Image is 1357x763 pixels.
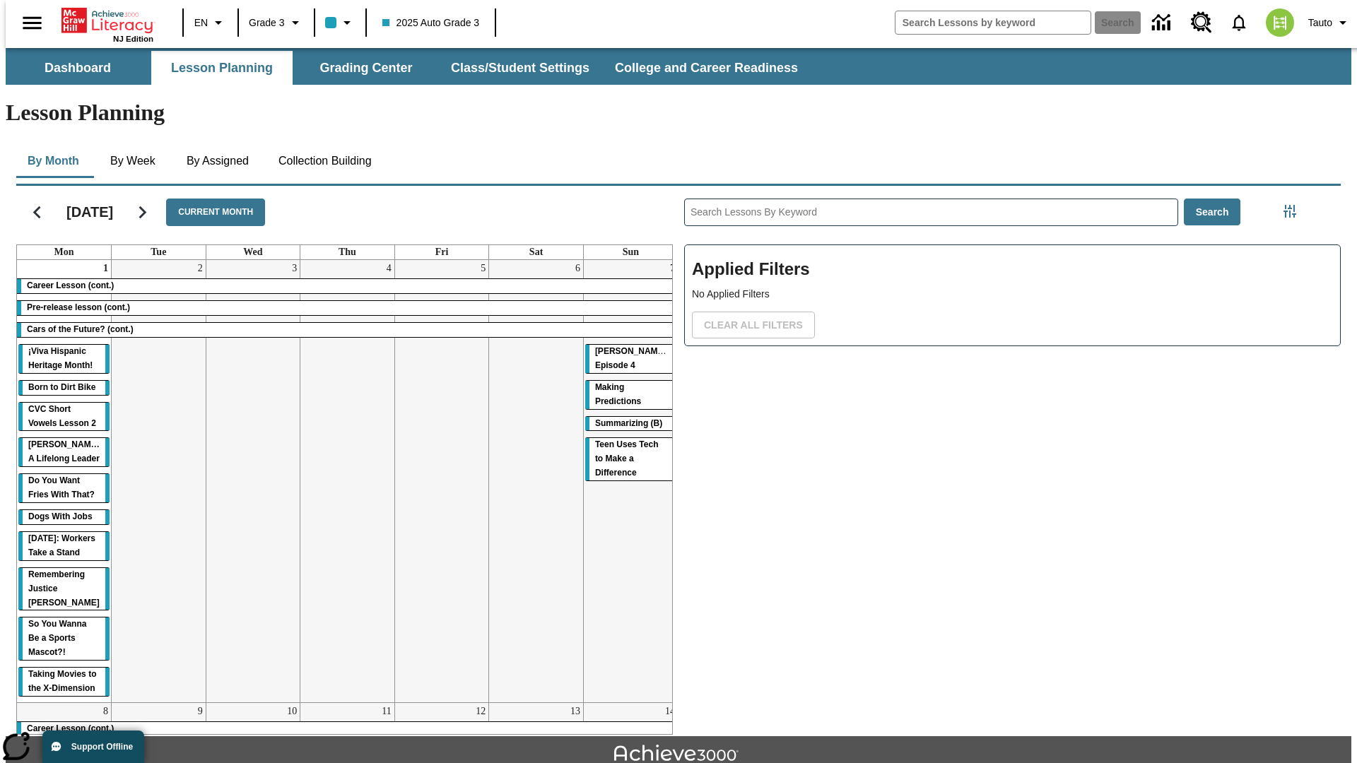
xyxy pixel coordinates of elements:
[1276,197,1304,225] button: Filters Side menu
[568,703,583,720] a: September 13, 2025
[585,381,676,409] div: Making Predictions
[17,279,678,293] div: Career Lesson (cont.)
[319,10,361,35] button: Class color is light blue. Change class color
[61,5,153,43] div: Home
[595,439,659,478] span: Teen Uses Tech to Make a Difference
[604,51,809,85] button: College and Career Readiness
[6,100,1351,126] h1: Lesson Planning
[28,619,86,657] span: So You Wanna Be a Sports Mascot?!
[18,510,110,524] div: Dogs With Jobs
[112,260,206,703] td: September 2, 2025
[440,51,601,85] button: Class/Student Settings
[17,301,678,315] div: Pre-release lesson (cont.)
[17,323,678,337] div: Cars of the Future? (cont.)
[595,346,669,370] span: Ella Menopi: Episode 4
[6,51,811,85] div: SubNavbar
[478,260,488,277] a: September 5, 2025
[27,280,114,290] span: Career Lesson (cont.)
[194,16,208,30] span: EN
[195,703,206,720] a: September 9, 2025
[148,245,169,259] a: Tuesday
[284,703,300,720] a: September 10, 2025
[1182,4,1221,42] a: Resource Center, Will open in new tab
[620,245,642,259] a: Sunday
[5,180,673,735] div: Calendar
[595,418,662,428] span: Summarizing (B)
[28,382,95,392] span: Born to Dirt Bike
[18,345,110,373] div: ¡Viva Hispanic Heritage Month!
[17,260,112,703] td: September 1, 2025
[1308,16,1332,30] span: Tauto
[16,144,90,178] button: By Month
[19,194,55,230] button: Previous
[28,533,95,557] span: Labor Day: Workers Take a Stand
[572,260,583,277] a: September 6, 2025
[18,381,110,395] div: Born to Dirt Bike
[527,245,546,259] a: Saturday
[18,568,110,610] div: Remembering Justice O'Connor
[249,16,285,30] span: Grade 3
[7,51,148,85] button: Dashboard
[1184,199,1241,226] button: Search
[1266,8,1294,37] img: avatar image
[175,144,260,178] button: By Assigned
[124,194,160,230] button: Next
[27,723,114,733] span: Career Lesson (cont.)
[673,180,1341,735] div: Search
[1221,4,1257,41] a: Notifications
[28,404,96,428] span: CVC Short Vowels Lesson 2
[28,669,96,693] span: Taking Movies to the X-Dimension
[18,403,110,431] div: CVC Short Vowels Lesson 2
[382,16,480,30] span: 2025 Auto Grade 3
[895,11,1091,34] input: search field
[289,260,300,277] a: September 3, 2025
[1144,4,1182,42] a: Data Center
[267,144,383,178] button: Collection Building
[151,51,293,85] button: Lesson Planning
[684,244,1341,346] div: Applied Filters
[379,703,394,720] a: September 11, 2025
[27,302,130,312] span: Pre-release lesson (cont.)
[300,260,395,703] td: September 4, 2025
[28,439,102,463] span: Dianne Feinstein: A Lifelong Leader
[585,345,676,373] div: Ella Menopi: Episode 4
[243,10,310,35] button: Grade: Grade 3, Select a grade
[28,475,95,499] span: Do You Want Fries With That?
[17,722,678,736] div: Career Lesson (cont.)
[585,438,676,480] div: Teen Uses Tech to Make a Difference
[240,245,265,259] a: Wednesday
[18,668,110,696] div: Taking Movies to the X-Dimension
[662,703,678,720] a: September 14, 2025
[61,6,153,35] a: Home
[394,260,489,703] td: September 5, 2025
[166,199,265,226] button: Current Month
[18,532,110,560] div: Labor Day: Workers Take a Stand
[188,10,233,35] button: Language: EN, Select a language
[113,35,153,43] span: NJ Edition
[100,260,111,277] a: September 1, 2025
[667,260,678,277] a: September 7, 2025
[6,48,1351,85] div: SubNavbar
[206,260,300,703] td: September 3, 2025
[1303,10,1357,35] button: Profile/Settings
[685,199,1177,225] input: Search Lessons By Keyword
[71,742,133,752] span: Support Offline
[18,474,110,502] div: Do You Want Fries With That?
[28,346,93,370] span: ¡Viva Hispanic Heritage Month!
[1257,4,1303,41] button: Select a new avatar
[489,260,584,703] td: September 6, 2025
[18,617,110,660] div: So You Wanna Be a Sports Mascot?!
[692,252,1333,287] h2: Applied Filters
[42,731,144,763] button: Support Offline
[595,382,641,406] span: Making Predictions
[52,245,77,259] a: Monday
[28,511,93,521] span: Dogs With Jobs
[473,703,488,720] a: September 12, 2025
[384,260,394,277] a: September 4, 2025
[583,260,678,703] td: September 7, 2025
[100,703,111,720] a: September 8, 2025
[585,417,676,431] div: Summarizing (B)
[66,203,113,220] h2: [DATE]
[11,2,53,44] button: Open side menu
[692,287,1333,302] p: No Applied Filters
